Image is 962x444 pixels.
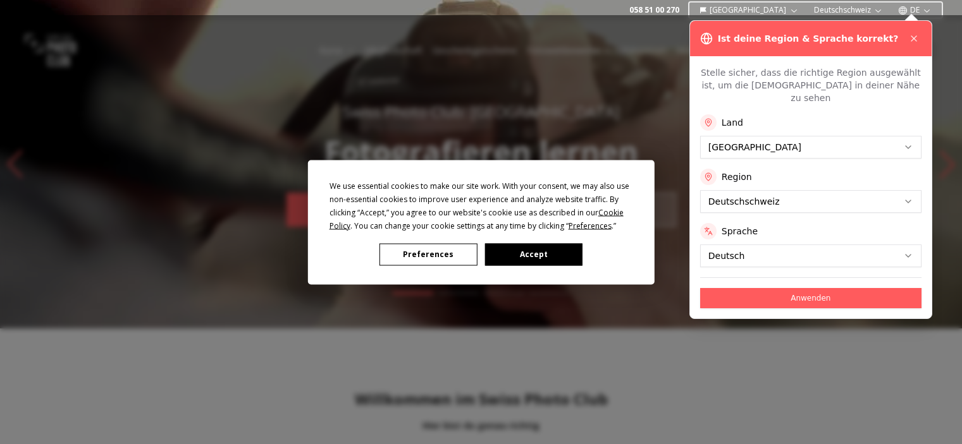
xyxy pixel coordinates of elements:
[569,220,612,231] span: Preferences
[379,243,477,265] button: Preferences
[330,207,624,231] span: Cookie Policy
[307,160,654,284] div: Cookie Consent Prompt
[484,243,582,265] button: Accept
[330,179,633,232] div: We use essential cookies to make our site work. With your consent, we may also use non-essential ...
